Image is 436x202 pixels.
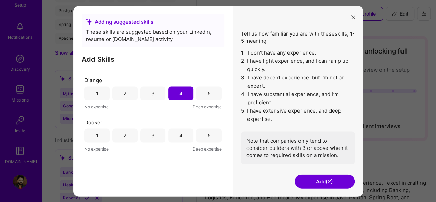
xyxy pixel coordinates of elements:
[179,132,183,139] div: 4
[86,19,92,25] i: icon SuggestedTeams
[207,132,210,139] div: 5
[86,28,220,42] div: These skills are suggested based on your LinkedIn, resume or [DOMAIN_NAME] activity.
[84,103,109,110] span: No expertise
[86,18,220,25] div: Adding suggested skills
[84,145,109,152] span: No expertise
[241,73,245,90] span: 3
[96,90,98,97] div: 1
[207,90,210,97] div: 5
[241,131,355,164] div: Note that companies only tend to consider builders with 3 or above when it comes to required skil...
[241,57,245,73] span: 2
[179,90,183,97] div: 4
[84,118,102,126] span: Docker
[241,48,245,57] span: 1
[241,90,355,106] li: I have substantial experience, and I’m proficient.
[295,174,355,188] button: Add(2)
[241,106,355,123] li: I have extensive experience, and deep expertise.
[193,145,222,152] span: Deep expertise
[73,6,363,196] div: modal
[241,30,355,164] div: Tell us how familiar you are with these skills , 1-5 meaning:
[84,76,102,84] span: Django
[193,103,222,110] span: Deep expertise
[82,55,224,63] h3: Add Skills
[241,57,355,73] li: I have light experience, and I can ramp up quickly.
[96,132,98,139] div: 1
[241,73,355,90] li: I have decent experience, but I'm not an expert.
[151,90,155,97] div: 3
[241,48,355,57] li: I don't have any experience.
[351,15,355,19] i: icon Close
[151,132,155,139] div: 3
[123,132,126,139] div: 2
[123,90,126,97] div: 2
[241,90,245,106] span: 4
[241,106,245,123] span: 5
